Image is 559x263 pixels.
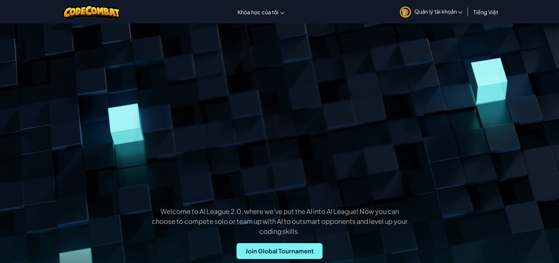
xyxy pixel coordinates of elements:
img: CodeCombat logo [63,5,121,19]
a: Quản lý tài khoản [397,1,466,22]
img: avatar [400,7,411,18]
a: Khóa học của tôi [234,3,288,21]
p: choose to compete solo or team up with AI to outsmart opponents and level up your [42,217,517,226]
span: Quản lý tài khoản [414,8,462,15]
p: coding skills. [42,227,517,236]
p: Welcome to AI League 2.0, where we’ve put the AI into AI League! Now you can [42,207,517,216]
a: Tiếng Việt [470,3,501,21]
span: Tiếng Việt [473,9,498,16]
button: Join Global Tournament [236,243,322,259]
span: Khóa học của tôi [237,9,279,16]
